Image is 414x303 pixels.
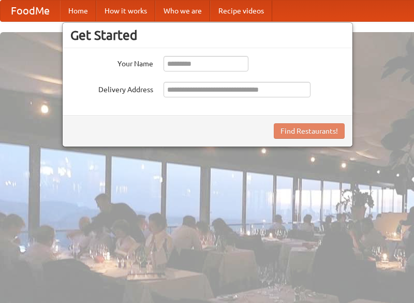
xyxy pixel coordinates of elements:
button: Find Restaurants! [274,123,345,139]
a: Home [60,1,96,21]
a: Recipe videos [210,1,272,21]
h3: Get Started [70,27,345,43]
label: Your Name [70,56,153,69]
a: Who we are [155,1,210,21]
a: FoodMe [1,1,60,21]
label: Delivery Address [70,82,153,95]
a: How it works [96,1,155,21]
